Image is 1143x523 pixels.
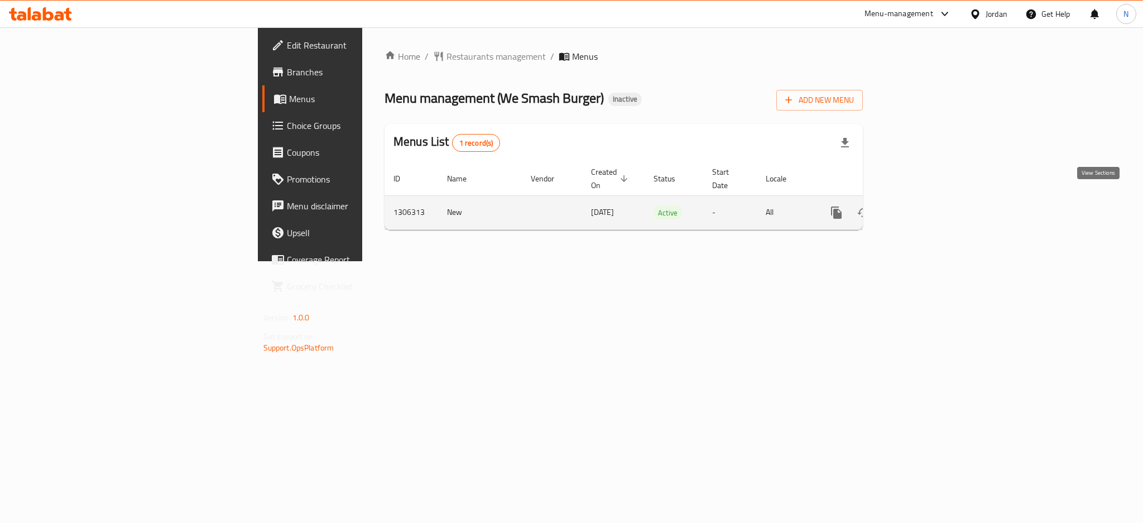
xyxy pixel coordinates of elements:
[287,146,440,159] span: Coupons
[776,90,863,111] button: Add New Menu
[757,195,814,229] td: All
[262,246,449,273] a: Coverage Report
[262,273,449,300] a: Grocery Checklist
[287,39,440,52] span: Edit Restaurant
[785,93,854,107] span: Add New Menu
[766,172,801,185] span: Locale
[262,219,449,246] a: Upsell
[447,172,481,185] span: Name
[865,7,933,21] div: Menu-management
[986,8,1007,20] div: Jordan
[712,165,743,192] span: Start Date
[814,162,939,196] th: Actions
[263,340,334,355] a: Support.OpsPlatform
[591,205,614,219] span: [DATE]
[385,50,863,63] nav: breadcrumb
[608,94,642,104] span: Inactive
[452,134,501,152] div: Total records count
[1123,8,1128,20] span: N
[287,119,440,132] span: Choice Groups
[263,329,315,344] span: Get support on:
[823,199,850,226] button: more
[262,166,449,193] a: Promotions
[433,50,546,63] a: Restaurants management
[263,310,291,325] span: Version:
[832,129,858,156] div: Export file
[654,206,682,219] div: Active
[531,172,569,185] span: Vendor
[393,172,415,185] span: ID
[262,139,449,166] a: Coupons
[446,50,546,63] span: Restaurants management
[287,253,440,266] span: Coverage Report
[654,207,682,219] span: Active
[385,85,604,111] span: Menu management ( We Smash Burger )
[292,310,310,325] span: 1.0.0
[287,280,440,293] span: Grocery Checklist
[572,50,598,63] span: Menus
[703,195,757,229] td: -
[262,112,449,139] a: Choice Groups
[262,193,449,219] a: Menu disclaimer
[289,92,440,105] span: Menus
[608,93,642,106] div: Inactive
[850,199,877,226] button: Change Status
[385,162,939,230] table: enhanced table
[393,133,500,152] h2: Menus List
[654,172,690,185] span: Status
[591,165,631,192] span: Created On
[262,59,449,85] a: Branches
[550,50,554,63] li: /
[438,195,522,229] td: New
[287,172,440,186] span: Promotions
[453,138,500,148] span: 1 record(s)
[287,226,440,239] span: Upsell
[287,199,440,213] span: Menu disclaimer
[262,32,449,59] a: Edit Restaurant
[287,65,440,79] span: Branches
[262,85,449,112] a: Menus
